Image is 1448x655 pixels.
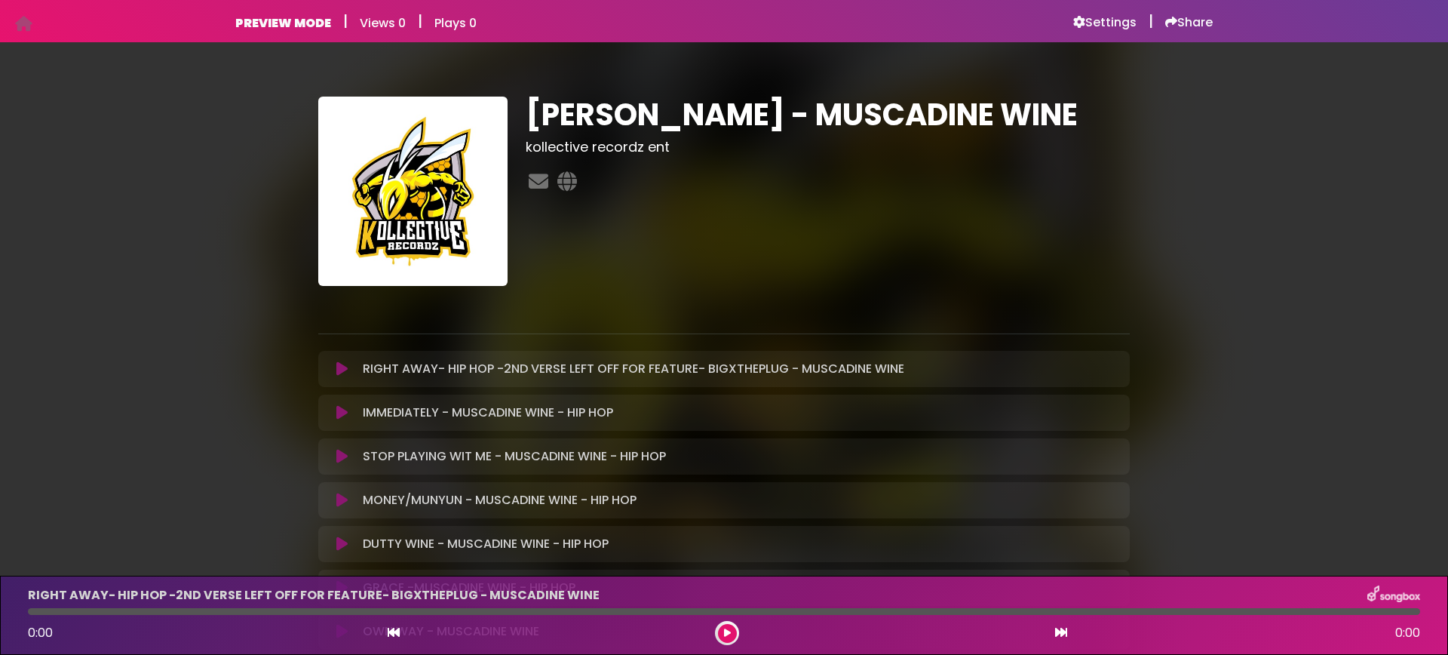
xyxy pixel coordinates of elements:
[363,535,609,553] p: DUTTY WINE - MUSCADINE WINE - HIP HOP
[434,16,477,30] h6: Plays 0
[1165,15,1213,30] a: Share
[318,97,508,286] img: GUNWSRGhRCaYHykjiXYu
[1149,12,1153,30] h5: |
[363,404,613,422] p: IMMEDIATELY - MUSCADINE WINE - HIP HOP
[1073,15,1137,30] a: Settings
[526,97,1130,133] h1: [PERSON_NAME] - MUSCADINE WINE
[28,624,53,641] span: 0:00
[363,491,637,509] p: MONEY/MUNYUN - MUSCADINE WINE - HIP HOP
[363,360,904,378] p: RIGHT AWAY- HIP HOP -2ND VERSE LEFT OFF FOR FEATURE- BIGXTHEPLUG - MUSCADINE WINE
[235,16,331,30] h6: PREVIEW MODE
[360,16,406,30] h6: Views 0
[343,12,348,30] h5: |
[418,12,422,30] h5: |
[526,139,1130,155] h3: kollective recordz ent
[363,447,666,466] p: STOP PLAYING WIT ME - MUSCADINE WINE - HIP HOP
[1395,624,1420,642] span: 0:00
[28,586,600,604] p: RIGHT AWAY- HIP HOP -2ND VERSE LEFT OFF FOR FEATURE- BIGXTHEPLUG - MUSCADINE WINE
[1367,586,1420,605] img: songbox-logo-white.png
